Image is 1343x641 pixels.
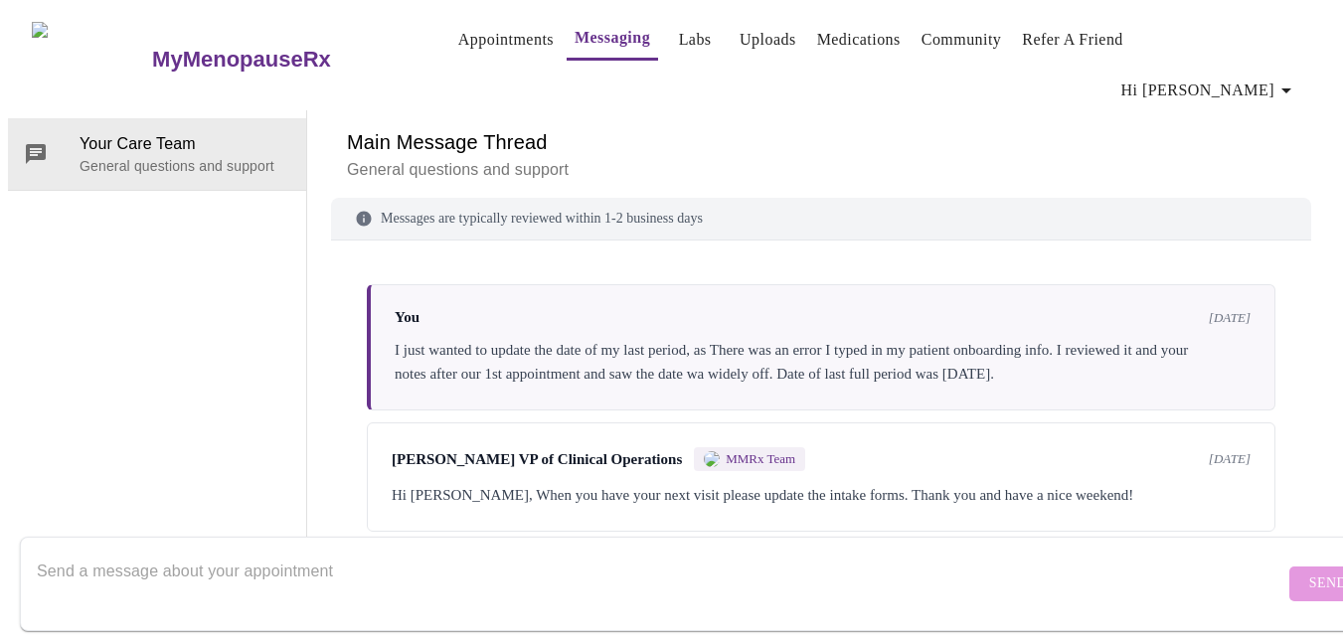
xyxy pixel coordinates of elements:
[392,483,1251,507] div: Hi [PERSON_NAME], When you have your next visit please update the intake forms. Thank you and hav...
[331,198,1311,240] div: Messages are typically reviewed within 1-2 business days
[1209,451,1251,467] span: [DATE]
[1022,26,1123,54] a: Refer a Friend
[395,338,1251,386] div: I just wanted to update the date of my last period, as There was an error I typed in my patient o...
[8,118,306,190] div: Your Care TeamGeneral questions and support
[32,22,150,96] img: MyMenopauseRx Logo
[567,18,658,61] button: Messaging
[809,20,909,60] button: Medications
[152,47,331,73] h3: MyMenopauseRx
[392,451,682,468] span: [PERSON_NAME] VP of Clinical Operations
[704,451,720,467] img: MMRX
[395,309,420,326] span: You
[150,25,411,94] a: MyMenopauseRx
[1014,20,1131,60] button: Refer a Friend
[726,451,795,467] span: MMRx Team
[347,126,1295,158] h6: Main Message Thread
[1121,77,1298,104] span: Hi [PERSON_NAME]
[347,158,1295,182] p: General questions and support
[663,20,727,60] button: Labs
[450,20,562,60] button: Appointments
[575,24,650,52] a: Messaging
[458,26,554,54] a: Appointments
[914,20,1010,60] button: Community
[80,132,290,156] span: Your Care Team
[922,26,1002,54] a: Community
[1209,310,1251,326] span: [DATE]
[37,552,1284,615] textarea: Send a message about your appointment
[1113,71,1306,110] button: Hi [PERSON_NAME]
[679,26,712,54] a: Labs
[817,26,901,54] a: Medications
[80,156,290,176] p: General questions and support
[740,26,796,54] a: Uploads
[732,20,804,60] button: Uploads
